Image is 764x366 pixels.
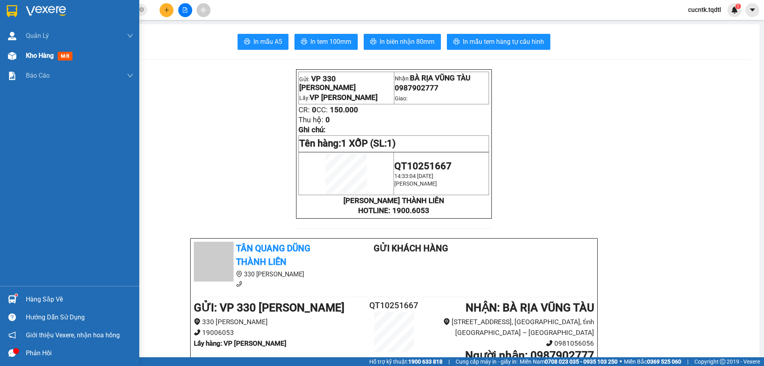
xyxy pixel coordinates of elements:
span: Báo cáo [26,70,50,80]
span: 0987902777 [395,84,439,92]
span: environment [443,318,450,325]
sup: 1 [15,294,18,296]
span: message [8,349,16,357]
span: environment [236,271,242,277]
h2: QT10251667 [361,299,427,312]
div: Phản hồi [26,347,133,359]
span: DĐ: [7,30,18,39]
span: Giao: [395,95,407,102]
li: 0981056056 [427,338,594,349]
img: solution-icon [8,72,16,80]
span: printer [301,38,307,46]
span: Miền Nam [520,357,618,366]
button: printerIn tem 100mm [294,34,358,50]
span: Cung cấp máy in - giấy in: [456,357,518,366]
span: Thu hộ: [298,115,324,124]
span: Ghi chú: [298,125,325,134]
button: plus [160,3,173,17]
img: logo-vxr [7,5,17,17]
span: question-circle [8,313,16,321]
span: cucntk.tqdtl [682,5,727,15]
span: aim [201,7,206,13]
strong: [PERSON_NAME] THÀNH LIÊN [343,196,444,205]
span: printer [244,38,250,46]
strong: 0708 023 035 - 0935 103 250 [545,358,618,365]
span: VP 330 [PERSON_NAME] [299,74,356,92]
b: Người nhận : 0987902777 [465,349,594,362]
span: caret-down [749,6,756,14]
span: 1 XỐP (SL: [341,138,396,149]
button: file-add [178,3,192,17]
span: QT10251667 [394,160,452,172]
div: Hàng sắp về [26,294,133,305]
strong: HOTLINE: 1900.6053 [358,206,429,215]
span: phone [236,281,242,287]
span: 0 [312,106,316,114]
p: Nhận: [395,74,489,82]
div: VP 330 [PERSON_NAME] [7,7,97,26]
span: VP [PERSON_NAME] [7,26,97,54]
div: 150.000 [102,59,160,70]
span: 14:33:04 [DATE] [394,173,433,179]
img: warehouse-icon [8,52,16,60]
span: copyright [720,359,725,364]
button: caret-down [745,3,759,17]
span: Kho hàng [26,52,54,59]
span: Quản Lý [26,31,49,41]
span: 0 [325,115,330,124]
div: BÀ RỊA VŨNG TÀU [103,7,159,26]
span: In mẫu tem hàng tự cấu hình [463,37,544,47]
img: warehouse-icon [8,32,16,40]
strong: 1900 633 818 [408,358,442,365]
span: printer [370,38,376,46]
span: plus [164,7,170,13]
span: mới [58,52,72,61]
li: 330 [PERSON_NAME] [194,317,361,327]
b: Lấy hàng : VP [PERSON_NAME] [194,339,286,347]
b: Gửi khách hàng [374,243,448,253]
span: In mẫu A5 [253,37,282,47]
button: printerIn mẫu tem hàng tự cấu hình [447,34,550,50]
span: | [448,357,450,366]
button: printerIn biên nhận 80mm [364,34,441,50]
span: CR: [298,106,310,114]
span: CC: [316,106,328,114]
span: VP [PERSON_NAME] [310,93,378,102]
b: NHẬN : BÀ RỊA VŨNG TÀU [466,301,594,314]
span: notification [8,331,16,339]
button: printerIn mẫu A5 [238,34,288,50]
sup: 1 [735,4,741,9]
li: 330 [PERSON_NAME] [194,269,342,279]
b: Tân Quang Dũng Thành Liên [236,243,310,267]
span: file-add [182,7,188,13]
img: warehouse-icon [8,295,16,303]
span: Tên hàng: [299,138,396,149]
span: environment [194,318,201,325]
span: close-circle [139,7,144,12]
span: 1) [387,138,396,149]
span: printer [453,38,460,46]
span: 150.000 [330,106,358,114]
span: Gửi: [7,8,19,16]
span: In biên nhận 80mm [380,37,435,47]
span: 1 [737,4,739,9]
b: GỬI : VP 330 [PERSON_NAME] [194,301,345,314]
span: Miền Bắc [624,357,681,366]
span: down [127,72,133,79]
li: [STREET_ADDRESS], [GEOGRAPHIC_DATA], tỉnh [GEOGRAPHIC_DATA] – [GEOGRAPHIC_DATA] [427,317,594,338]
img: icon-new-feature [731,6,738,14]
span: Lấy: [299,95,378,101]
span: Hỗ trợ kỹ thuật: [369,357,442,366]
button: aim [197,3,210,17]
span: Giới thiệu Vexere, nhận hoa hồng [26,330,120,340]
span: BÀ RỊA VŨNG TÀU [410,74,470,82]
span: [PERSON_NAME] [394,180,437,187]
span: phone [194,329,201,336]
div: 0987902777 [103,26,159,37]
span: close-circle [139,6,144,14]
div: Hướng dẫn sử dụng [26,311,133,323]
li: 19006053 [194,327,361,338]
span: down [127,33,133,39]
p: Gửi: [299,74,393,92]
span: In tem 100mm [310,37,351,47]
